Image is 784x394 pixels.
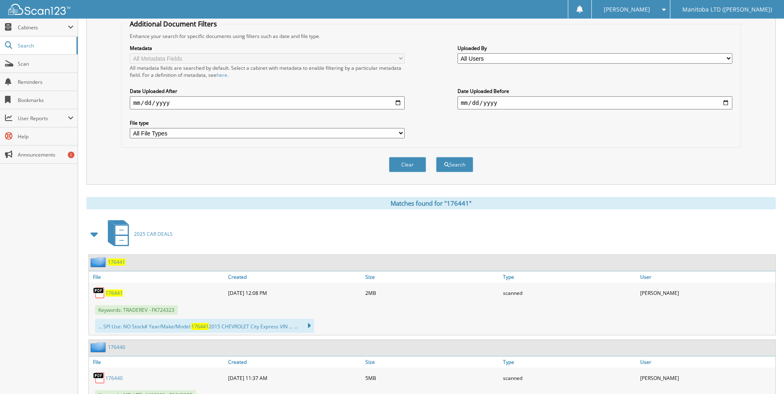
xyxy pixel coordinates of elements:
div: scanned [501,285,638,301]
div: ... SPI Use: NO Stock# Year/Make/Model: 2015 CHEVROLET City Express VIN ... ... [95,319,314,333]
a: 176440 [108,344,125,351]
div: [PERSON_NAME] [638,370,775,386]
div: [DATE] 12:08 PM [226,285,363,301]
a: here [217,71,227,78]
div: scanned [501,370,638,386]
label: File type [130,119,405,126]
span: Keywords: TRADEREV - FK724323 [95,305,178,315]
span: 2025 CAR DEALS [134,230,173,237]
button: Search [436,157,473,172]
img: folder2.png [91,342,108,352]
a: 176441 [108,259,125,266]
span: Search [18,42,72,49]
label: Uploaded By [458,45,732,52]
div: All metadata fields are searched by default. Select a cabinet with metadata to enable filtering b... [130,64,405,78]
span: Bookmarks [18,97,74,104]
span: User Reports [18,115,68,122]
span: [PERSON_NAME] [604,7,650,12]
a: User [638,271,775,282]
label: Date Uploaded After [130,88,405,95]
a: 2025 CAR DEALS [103,218,173,250]
span: Manitoba LTD ([PERSON_NAME]) [682,7,772,12]
label: Metadata [130,45,405,52]
div: Matches found for "176441" [86,197,776,209]
div: [DATE] 11:37 AM [226,370,363,386]
a: User [638,356,775,368]
div: 1 [68,152,74,158]
img: PDF.png [93,287,105,299]
div: 5MB [363,370,500,386]
a: Created [226,356,363,368]
a: 176440 [105,375,123,382]
span: Scan [18,60,74,67]
span: Announcements [18,151,74,158]
img: PDF.png [93,372,105,384]
div: [PERSON_NAME] [638,285,775,301]
div: Enhance your search for specific documents using filters such as date and file type. [126,33,736,40]
a: File [89,271,226,282]
a: File [89,356,226,368]
input: end [458,96,732,109]
a: Type [501,271,638,282]
span: 176441 [191,323,209,330]
legend: Additional Document Filters [126,19,221,28]
a: Size [363,356,500,368]
label: Date Uploaded Before [458,88,732,95]
input: start [130,96,405,109]
img: folder2.png [91,257,108,267]
span: Help [18,133,74,140]
img: scan123-logo-white.svg [8,4,70,15]
a: Size [363,271,500,282]
button: Clear [389,157,426,172]
span: Reminders [18,78,74,85]
a: Created [226,271,363,282]
a: 176441 [105,290,123,297]
span: Cabinets [18,24,68,31]
a: Type [501,356,638,368]
div: 2MB [363,285,500,301]
iframe: Chat Widget [743,354,784,394]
